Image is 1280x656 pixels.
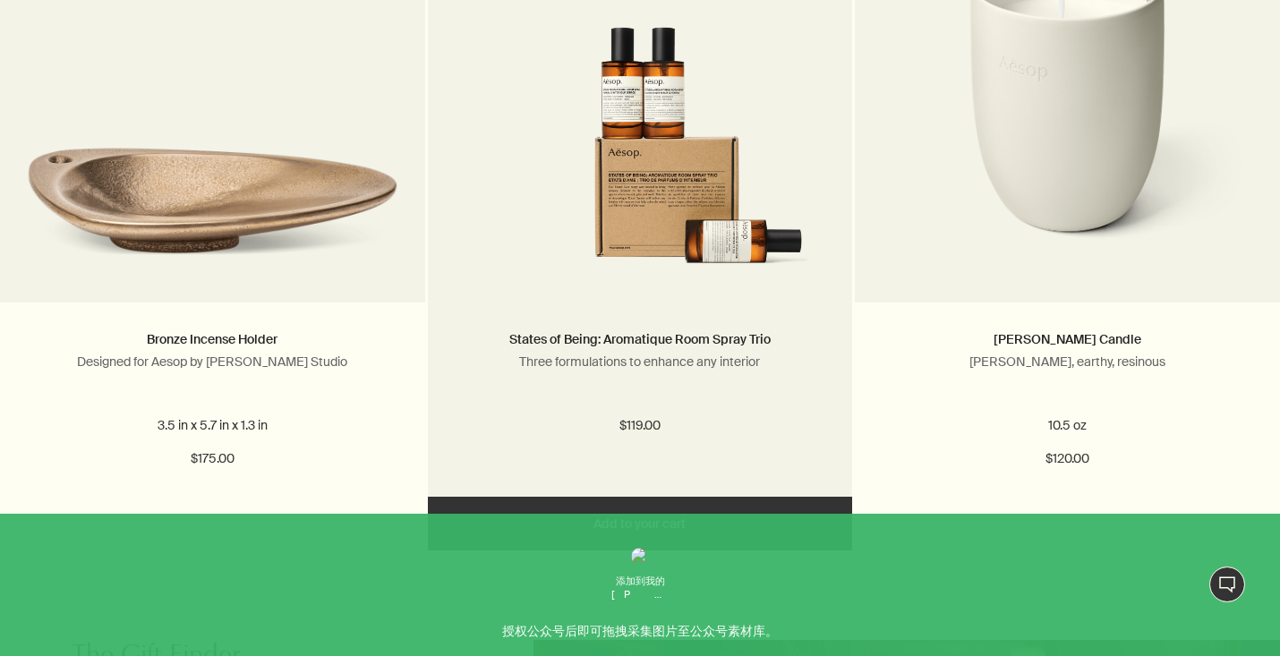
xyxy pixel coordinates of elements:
[27,121,398,276] img: Bronze Incense Holder
[1045,448,1089,470] span: $120.00
[619,415,661,437] span: $119.00
[1209,567,1245,602] button: Live Assistance
[147,331,277,347] a: Bronze Incense Holder
[191,448,235,470] span: $175.00
[509,331,771,347] a: States of Being: Aromatique Room Spray Trio
[428,497,853,550] button: Add to your cart - $119.00
[27,354,398,370] p: Designed for Aesop by [PERSON_NAME] Studio
[994,331,1141,347] a: [PERSON_NAME] Candle
[455,27,826,276] img: Aromatique Room Spray Trio
[882,354,1253,370] p: [PERSON_NAME], earthy, resinous
[455,354,826,370] p: Three formulations to enhance any interior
